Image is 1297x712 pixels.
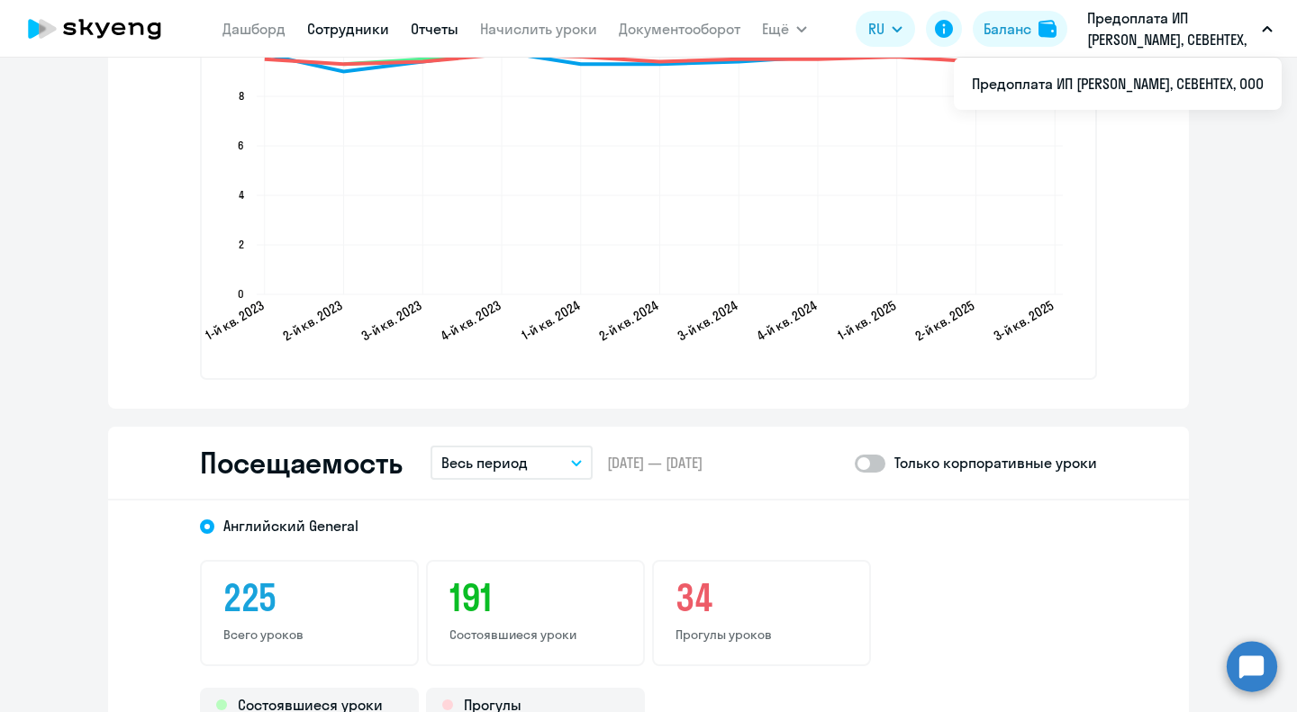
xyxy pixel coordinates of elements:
[438,297,503,345] text: 4-й кв. 2023
[441,452,528,473] p: Весь период
[607,453,703,473] span: [DATE] — [DATE]
[675,297,740,345] text: 3-й кв. 2024
[280,297,345,344] text: 2-й кв. 2023
[449,626,621,643] p: Состоявшиеся уроки
[762,11,807,47] button: Ещё
[358,297,424,345] text: 3-й кв. 2023
[239,188,244,202] text: 4
[223,626,395,643] p: Всего уроков
[835,297,898,343] text: 1-й кв. 2025
[519,297,582,343] text: 1-й кв. 2024
[238,139,244,152] text: 6
[239,89,244,103] text: 8
[203,297,266,343] text: 1-й кв. 2023
[856,11,915,47] button: RU
[912,297,977,344] text: 2-й кв. 2025
[991,297,1057,345] text: 3-й кв. 2025
[894,452,1097,473] p: Только корпоративные уроки
[307,20,389,38] a: Сотрудники
[1039,20,1057,38] img: balance
[984,18,1031,40] div: Баланс
[1087,7,1255,50] p: Предоплата ИП [PERSON_NAME], СЕВЕНТЕХ, ООО
[676,626,848,643] p: Прогулы уроков
[480,20,597,38] a: Начислить уроки
[223,576,395,619] h3: 225
[223,516,358,536] span: Английский General
[239,238,244,251] text: 2
[238,287,244,301] text: 0
[1078,7,1282,50] button: Предоплата ИП [PERSON_NAME], СЕВЕНТЕХ, ООО
[754,297,820,345] text: 4-й кв. 2024
[431,446,593,480] button: Весь период
[200,445,402,481] h2: Посещаемость
[954,58,1282,110] ul: Ещё
[762,18,789,40] span: Ещё
[596,297,661,344] text: 2-й кв. 2024
[868,18,884,40] span: RU
[619,20,740,38] a: Документооборот
[222,20,286,38] a: Дашборд
[973,11,1067,47] button: Балансbalance
[411,20,458,38] a: Отчеты
[676,576,848,619] h3: 34
[449,576,621,619] h3: 191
